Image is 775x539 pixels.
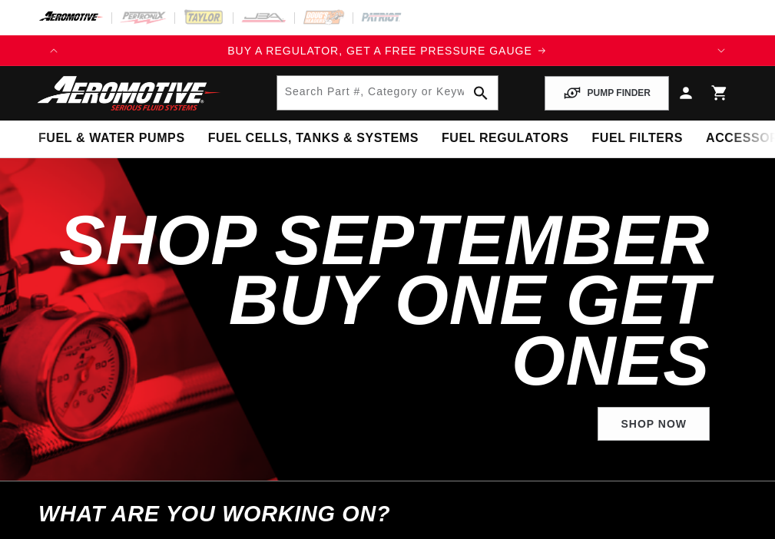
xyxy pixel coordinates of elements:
button: PUMP FINDER [545,76,669,111]
a: Shop Now [598,407,710,441]
input: Search by Part Number, Category or Keyword [277,76,498,110]
span: Fuel Regulators [442,131,568,147]
div: 1 of 4 [69,42,706,59]
summary: Fuel Regulators [430,121,580,157]
button: search button [464,76,498,110]
summary: Fuel Cells, Tanks & Systems [197,121,430,157]
span: Fuel Filters [591,131,683,147]
span: BUY A REGULATOR, GET A FREE PRESSURE GAUGE [227,45,532,57]
span: Fuel & Water Pumps [38,131,185,147]
span: Fuel Cells, Tanks & Systems [208,131,419,147]
summary: Fuel & Water Pumps [27,121,197,157]
button: Translation missing: en.sections.announcements.previous_announcement [38,35,69,66]
img: Aeromotive [33,75,225,111]
summary: Fuel Filters [580,121,694,157]
h2: SHOP SEPTEMBER BUY ONE GET ONES [53,210,710,392]
a: BUY A REGULATOR, GET A FREE PRESSURE GAUGE [69,42,706,59]
button: Translation missing: en.sections.announcements.next_announcement [706,35,737,66]
div: Announcement [69,42,706,59]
